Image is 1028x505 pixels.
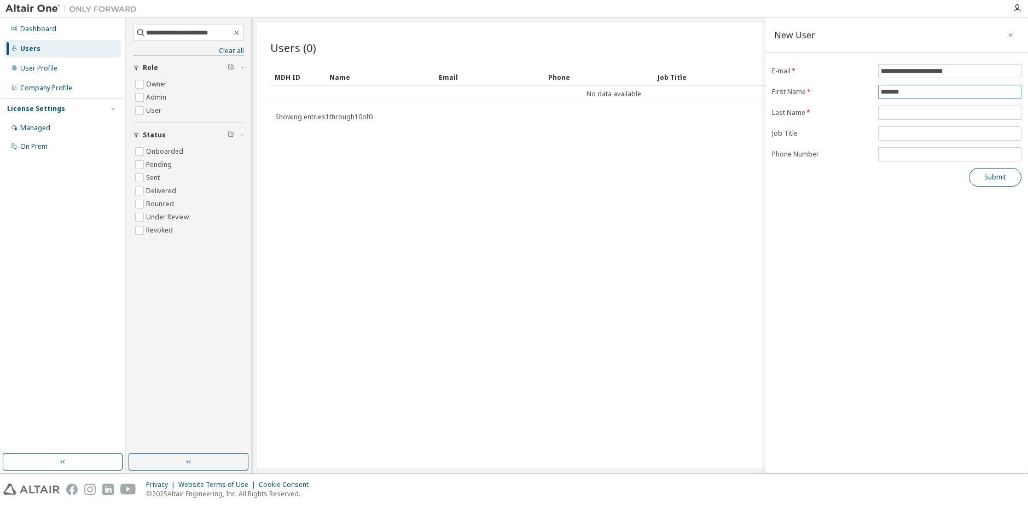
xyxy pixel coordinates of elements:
[146,145,185,158] label: Onboarded
[772,108,872,117] label: Last Name
[143,63,158,72] span: Role
[66,484,78,495] img: facebook.svg
[5,3,142,14] img: Altair One
[548,68,649,86] div: Phone
[439,68,539,86] div: Email
[133,47,244,55] a: Clear all
[146,158,174,171] label: Pending
[228,131,234,140] span: Clear filter
[146,78,169,91] label: Owner
[20,25,56,33] div: Dashboard
[146,211,191,224] label: Under Review
[178,480,259,489] div: Website Terms of Use
[146,91,169,104] label: Admin
[133,123,244,147] button: Status
[772,129,872,138] label: Job Title
[146,489,315,498] p: © 2025 Altair Engineering, Inc. All Rights Reserved.
[270,40,316,55] span: Users (0)
[146,224,175,237] label: Revoked
[146,184,178,198] label: Delivered
[146,104,164,117] label: User
[270,86,957,102] td: No data available
[969,168,1021,187] button: Submit
[20,64,57,73] div: User Profile
[259,480,315,489] div: Cookie Consent
[772,150,872,159] label: Phone Number
[658,68,758,86] div: Job Title
[20,84,72,92] div: Company Profile
[146,480,178,489] div: Privacy
[20,124,50,132] div: Managed
[7,105,65,113] div: License Settings
[20,142,48,151] div: On Prem
[228,63,234,72] span: Clear filter
[329,68,430,86] div: Name
[146,198,176,211] label: Bounced
[774,31,815,39] div: New User
[3,484,60,495] img: altair_logo.svg
[772,67,872,76] label: E-mail
[20,44,40,53] div: Users
[275,68,321,86] div: MDH ID
[84,484,96,495] img: instagram.svg
[275,112,373,121] span: Showing entries 1 through 10 of 0
[102,484,114,495] img: linkedin.svg
[143,131,166,140] span: Status
[120,484,136,495] img: youtube.svg
[772,88,872,96] label: First Name
[146,171,162,184] label: Sent
[133,56,244,80] button: Role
